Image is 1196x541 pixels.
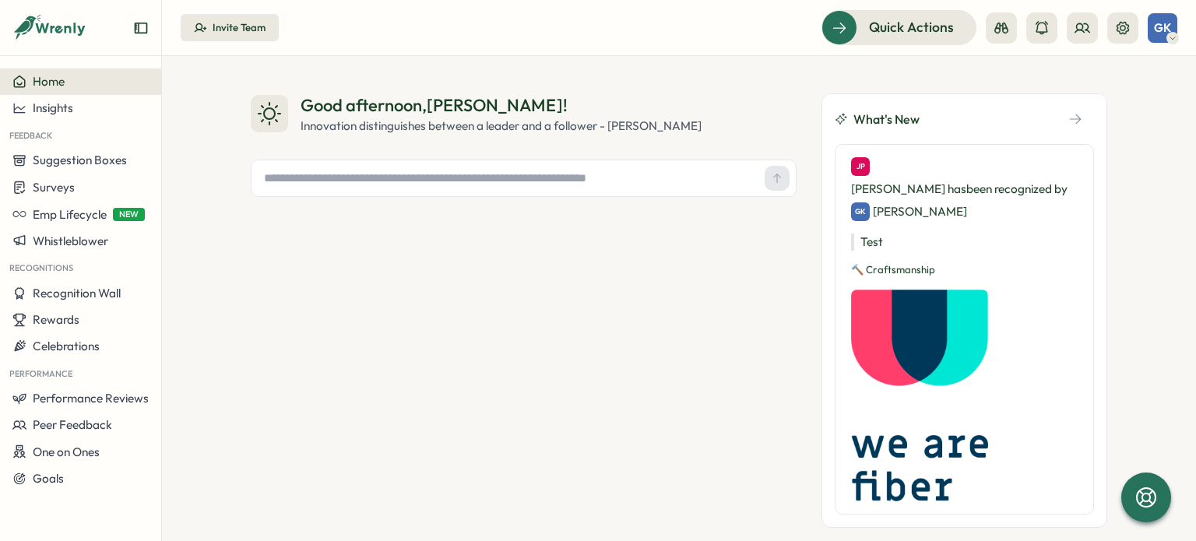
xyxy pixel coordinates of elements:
[33,234,108,248] span: Whistleblower
[301,118,702,135] div: Innovation distinguishes between a leader and a follower - [PERSON_NAME]
[33,100,73,115] span: Insights
[33,444,100,459] span: One on Ones
[851,157,1078,221] div: [PERSON_NAME] has been recognized by
[33,153,127,167] span: Suggestion Boxes
[869,17,954,37] span: Quick Actions
[213,21,266,35] div: Invite Team
[33,312,79,327] span: Rewards
[33,391,149,406] span: Performance Reviews
[133,20,149,36] button: Expand sidebar
[301,93,702,118] div: Good afternoon , [PERSON_NAME] !
[851,290,988,501] img: Recognition Image
[851,263,1078,277] p: 🔨 Craftsmanship
[33,339,100,353] span: Celebrations
[851,234,1078,251] p: Test
[1154,21,1171,34] span: GK
[33,207,107,222] span: Emp Lifecycle
[821,10,976,44] button: Quick Actions
[857,160,865,173] span: JP
[113,208,145,221] span: NEW
[855,206,866,218] span: GK
[33,286,121,300] span: Recognition Wall
[33,417,112,432] span: Peer Feedback
[851,202,967,221] div: [PERSON_NAME]
[853,110,920,129] span: What's New
[33,74,65,89] span: Home
[33,180,75,195] span: Surveys
[181,14,279,42] button: Invite Team
[33,471,64,486] span: Goals
[1148,13,1177,43] button: GK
